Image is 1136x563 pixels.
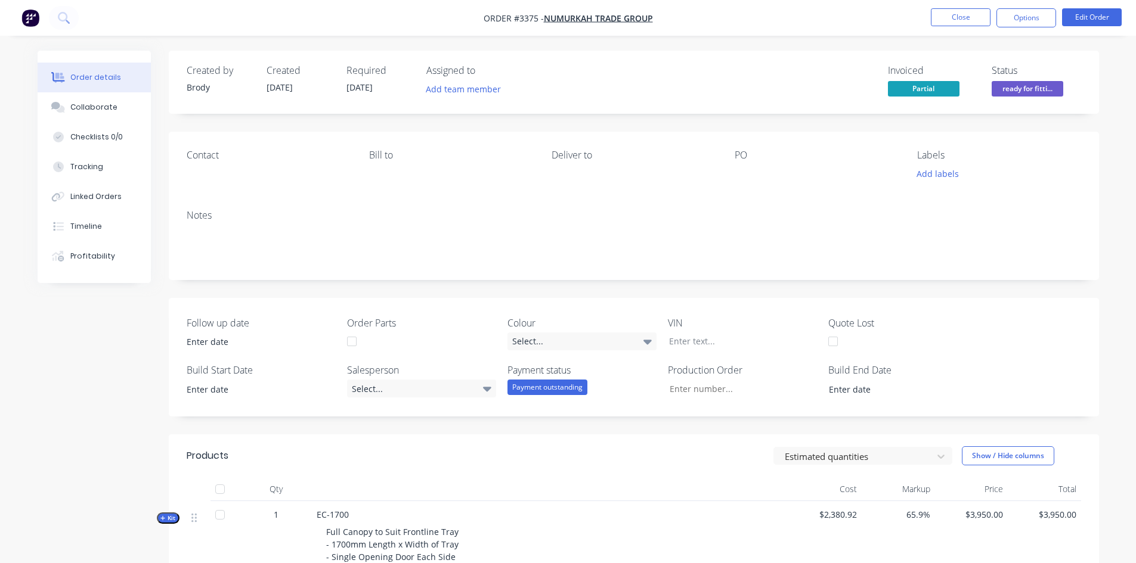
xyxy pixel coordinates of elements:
[660,380,817,397] input: Enter number...
[552,150,715,161] div: Deliver to
[888,65,977,76] div: Invoiced
[917,150,1081,161] div: Labels
[789,477,862,501] div: Cost
[240,477,312,501] div: Qty
[267,65,332,76] div: Created
[735,150,898,161] div: PO
[70,102,117,113] div: Collaborate
[426,65,546,76] div: Assigned to
[187,316,336,330] label: Follow up date
[507,363,657,377] label: Payment status
[38,182,151,211] button: Linked Orders
[668,363,817,377] label: Production Order
[187,65,252,76] div: Created by
[419,81,507,97] button: Add team member
[38,122,151,152] button: Checklists 0/0
[70,161,103,172] div: Tracking
[992,81,1063,99] button: ready for fitti...
[426,81,507,97] button: Add team member
[317,509,349,520] span: EC-1700
[962,446,1054,465] button: Show / Hide columns
[187,81,252,94] div: Brody
[940,508,1004,521] span: $3,950.00
[187,210,1081,221] div: Notes
[160,514,176,522] span: Kit
[347,380,496,397] div: Select...
[274,508,278,521] span: 1
[70,132,123,142] div: Checklists 0/0
[931,8,990,26] button: Close
[70,221,102,232] div: Timeline
[507,332,657,350] div: Select...
[267,82,293,93] span: [DATE]
[821,380,969,398] input: Enter date
[38,211,151,241] button: Timeline
[862,477,935,501] div: Markup
[668,316,817,330] label: VIN
[992,81,1063,96] span: ready for fitti...
[1008,477,1081,501] div: Total
[866,508,930,521] span: 65.9%
[996,8,1056,27] button: Options
[70,191,122,202] div: Linked Orders
[70,72,121,83] div: Order details
[1062,8,1122,26] button: Edit Order
[935,477,1008,501] div: Price
[1013,508,1076,521] span: $3,950.00
[178,333,327,351] input: Enter date
[507,316,657,330] label: Colour
[187,449,228,463] div: Products
[346,82,373,93] span: [DATE]
[178,380,327,398] input: Enter date
[187,363,336,377] label: Build Start Date
[484,13,544,24] span: Order #3375 -
[157,512,179,524] button: Kit
[544,13,653,24] a: Numurkah Trade Group
[21,9,39,27] img: Factory
[794,508,858,521] span: $2,380.92
[346,65,412,76] div: Required
[347,363,496,377] label: Salesperson
[888,81,959,96] span: Partial
[38,241,151,271] button: Profitability
[347,316,496,330] label: Order Parts
[187,150,350,161] div: Contact
[828,363,977,377] label: Build End Date
[507,380,587,395] div: Payment outstanding
[38,92,151,122] button: Collaborate
[70,251,115,262] div: Profitability
[38,152,151,182] button: Tracking
[38,63,151,92] button: Order details
[828,316,977,330] label: Quote Lost
[992,65,1081,76] div: Status
[369,150,533,161] div: Bill to
[911,166,965,182] button: Add labels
